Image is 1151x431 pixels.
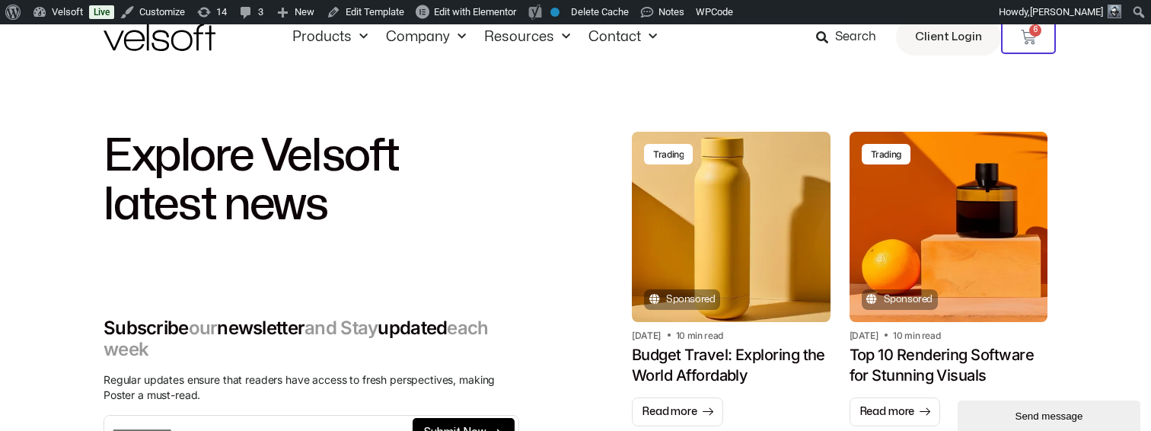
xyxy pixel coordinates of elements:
a: Search [816,24,887,50]
h2: Subscribe newsletter updated [104,318,519,360]
a: ProductsMenu Toggle [283,29,377,46]
div: Trading [871,148,901,160]
a: 6 [1001,21,1056,54]
span: Read more [859,404,915,420]
span: our [189,317,218,339]
h2: 10 min read [893,330,940,342]
h2: [DATE] [850,330,878,342]
h2: Explore Velsoft latest news [104,132,519,229]
span: and Stay [304,317,378,339]
span: Search [835,27,876,47]
img: Velsoft Training Materials [104,23,215,51]
a: ContactMenu Toggle [579,29,666,46]
span: Client Login [915,27,982,47]
h1: Budget Travel: Exploring the World Affordably [632,345,831,386]
a: Client Login [896,19,1001,56]
a: CompanyMenu Toggle [377,29,475,46]
span: Sponsored [880,289,933,310]
div: Regular updates ensure that readers have access to fresh perspectives, making Poster a must-read. [104,372,519,403]
a: Read more [632,397,723,426]
a: Read more [850,397,941,426]
h2: 10 min read [676,330,723,342]
span: 6 [1029,24,1041,37]
div: No index [550,8,560,17]
nav: Menu [283,29,666,46]
span: Edit with Elementor [434,6,516,18]
span: each week [104,317,489,360]
span: Sponsored [662,289,715,310]
div: Trading [653,148,684,160]
a: ResourcesMenu Toggle [475,29,579,46]
span: Read more [642,404,697,420]
span: [PERSON_NAME] [1030,6,1103,18]
h2: [DATE] [632,330,661,342]
iframe: chat widget [958,397,1143,431]
h1: Top 10 Rendering Software for Stunning Visuals [850,345,1048,386]
a: Live [89,5,114,19]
